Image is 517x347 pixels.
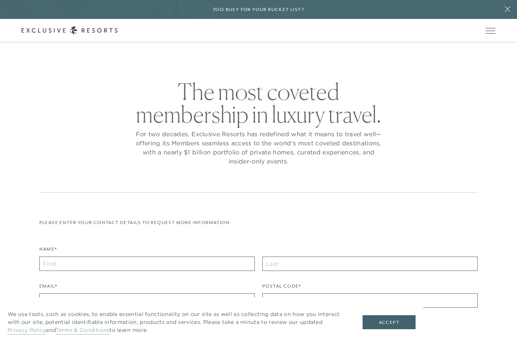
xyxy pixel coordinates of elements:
[8,310,347,334] p: We use tools, such as cookies, to enable essential functionality on our site as well as collectin...
[8,327,46,335] a: Privacy Policy
[262,293,478,308] input: Postal Code
[39,293,255,308] input: name@example.com
[134,129,383,166] p: For two decades, Exclusive Resorts has redefined what it means to travel well—offering its Member...
[39,219,478,226] p: Please enter your contact details to request more information:
[134,80,383,126] h2: The most coveted membership in luxury travel.
[262,257,478,271] input: Last
[486,28,495,33] button: Open navigation
[213,6,304,13] h6: Too busy for your bucket list?
[363,315,416,330] button: Accept
[39,257,255,271] input: First
[262,283,301,294] label: Postal Code*
[56,327,109,335] a: Terms & Conditions
[39,246,57,257] label: Name*
[39,283,57,294] label: Email*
